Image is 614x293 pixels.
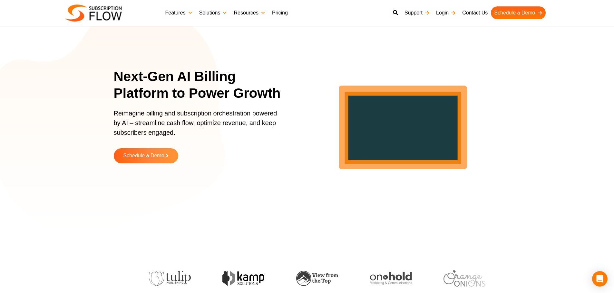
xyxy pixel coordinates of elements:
a: Contact Us [459,6,491,19]
p: Reimagine billing and subscription orchestration powered by AI – streamline cash flow, optimize r... [114,108,281,144]
a: Schedule a Demo [114,148,178,163]
a: Resources [230,6,268,19]
a: Pricing [269,6,291,19]
img: orange-onions [443,270,485,287]
span: Schedule a Demo [123,153,164,159]
img: view-from-the-top [295,271,337,286]
img: kamp-solution [222,271,264,286]
img: tulip-publishing [148,271,190,286]
a: Features [162,6,196,19]
a: Login [433,6,459,19]
img: onhold-marketing [369,272,411,285]
a: Support [401,6,433,19]
div: Open Intercom Messenger [592,271,608,287]
a: Schedule a Demo [491,6,545,19]
img: Subscriptionflow [65,5,122,22]
h1: Next-Gen AI Billing Platform to Power Growth [114,68,289,102]
a: Solutions [196,6,231,19]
